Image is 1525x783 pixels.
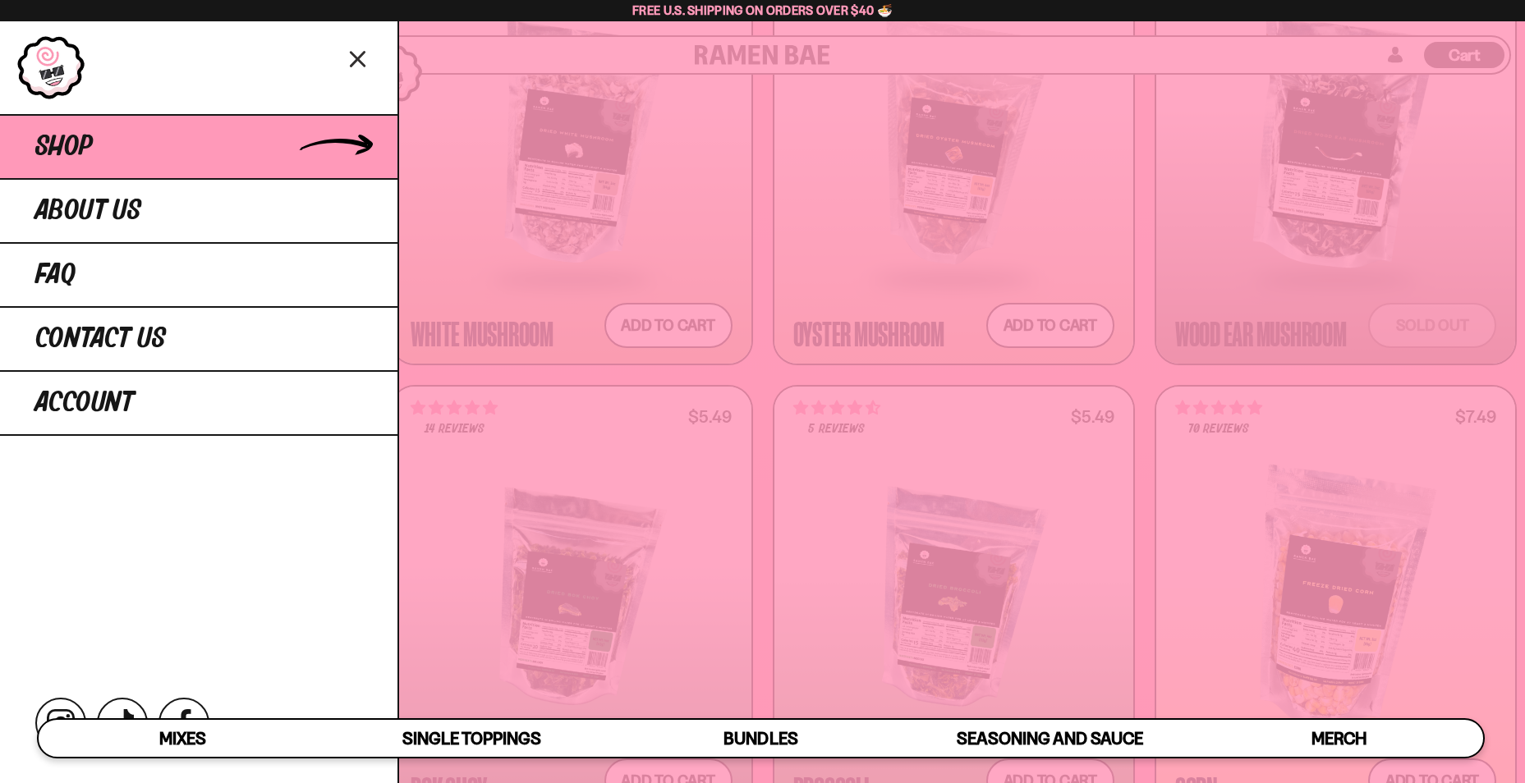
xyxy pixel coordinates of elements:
span: Shop [35,132,93,162]
span: Bundles [723,728,797,749]
span: Single Toppings [402,728,541,749]
a: Merch [1194,720,1483,757]
span: FAQ [35,260,76,290]
span: About Us [35,196,141,226]
span: Mixes [159,728,206,749]
button: Close menu [344,43,373,72]
span: Free U.S. Shipping on Orders over $40 🍜 [632,2,893,18]
a: Single Toppings [328,720,617,757]
span: Seasoning and Sauce [957,728,1143,749]
a: Bundles [617,720,906,757]
a: Seasoning and Sauce [905,720,1194,757]
span: Merch [1311,728,1367,749]
a: Mixes [39,720,328,757]
span: Contact Us [35,324,166,354]
span: Account [35,388,134,418]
